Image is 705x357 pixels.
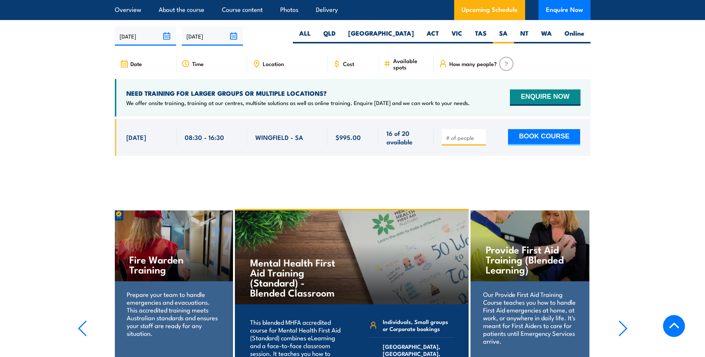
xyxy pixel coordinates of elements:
[508,129,580,145] button: BOOK COURSE
[263,60,284,67] span: Location
[126,133,146,141] span: [DATE]
[129,254,217,274] h4: Fire Warden Training
[342,29,420,43] label: [GEOGRAPHIC_DATA]
[293,29,317,43] label: ALL
[255,133,303,141] span: WINGFIELD - SA
[445,29,469,43] label: VIC
[383,318,453,332] span: Individuals, Small groups or Corporate bookings
[126,89,470,97] h4: NEED TRAINING FOR LARGER GROUPS OR MULTIPLE LOCATIONS?
[510,89,580,106] button: ENQUIRE NOW
[393,58,429,70] span: Available spots
[514,29,535,43] label: NT
[493,29,514,43] label: SA
[127,290,220,337] p: Prepare your team to handle emergencies and evacuations. This accredited training meets Australia...
[449,60,497,67] span: How many people?
[130,60,142,67] span: Date
[336,133,361,141] span: $995.00
[558,29,591,43] label: Online
[182,27,243,46] input: To date
[343,60,354,67] span: Cost
[115,27,176,46] input: From date
[486,244,574,274] h4: Provide First Aid Training (Blended Learning)
[387,129,426,146] span: 16 of 20 available
[469,29,493,43] label: TAS
[185,133,224,141] span: 08:30 - 16:30
[446,134,483,141] input: # of people
[192,60,204,67] span: Time
[250,257,337,297] h4: Mental Health First Aid Training (Standard) - Blended Classroom
[126,99,470,107] p: We offer onsite training, training at our centres, multisite solutions as well as online training...
[535,29,558,43] label: WA
[420,29,445,43] label: ACT
[483,290,576,345] p: Our Provide First Aid Training Course teaches you how to handle First Aid emergencies at home, at...
[317,29,342,43] label: QLD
